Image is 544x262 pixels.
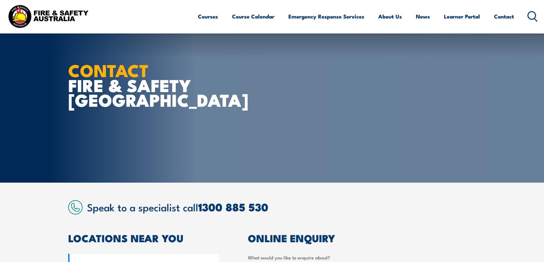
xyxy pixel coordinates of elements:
[68,233,219,242] h2: LOCATIONS NEAR YOU
[378,8,402,25] a: About Us
[444,8,480,25] a: Learner Portal
[248,254,476,261] label: What would you like to enquire about?
[198,8,218,25] a: Courses
[68,56,149,83] strong: CONTACT
[288,8,364,25] a: Emergency Response Services
[248,233,476,242] h2: ONLINE ENQUIRY
[87,201,476,213] h2: Speak to a specialist call
[232,8,274,25] a: Course Calendar
[494,8,514,25] a: Contact
[198,198,268,215] a: 1300 885 530
[416,8,430,25] a: News
[68,62,226,107] h1: FIRE & SAFETY [GEOGRAPHIC_DATA]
